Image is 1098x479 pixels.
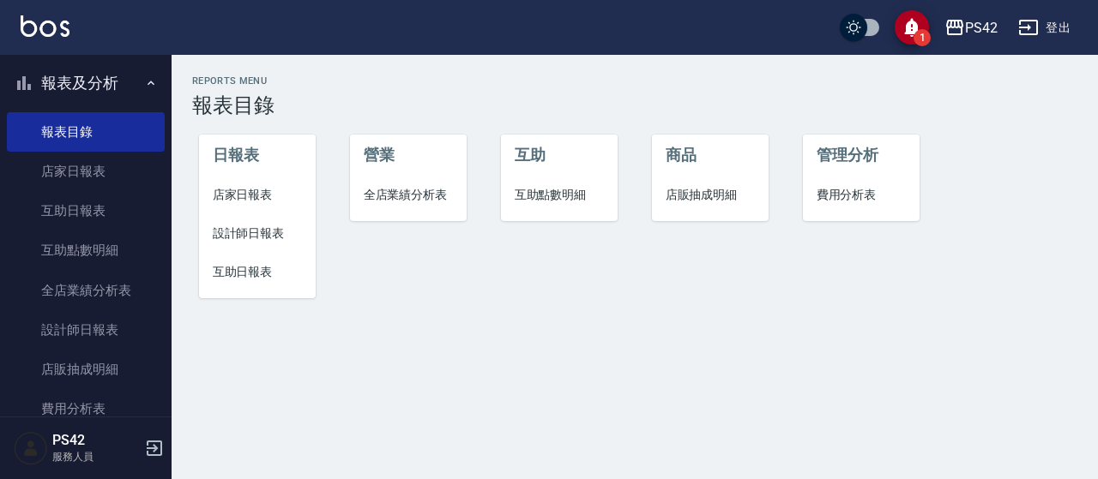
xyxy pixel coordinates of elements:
[7,389,165,428] a: 費用分析表
[666,186,756,204] span: 店販抽成明細
[938,10,1004,45] button: PS42
[652,176,769,214] a: 店販抽成明細
[14,431,48,465] img: Person
[350,135,468,176] li: 營業
[7,310,165,350] a: 設計師日報表
[199,135,317,176] li: 日報表
[501,176,618,214] a: 互助點數明細
[1011,12,1077,44] button: 登出
[21,15,69,37] img: Logo
[501,135,618,176] li: 互助
[213,186,303,204] span: 店家日報表
[895,10,929,45] button: save
[803,135,920,176] li: 管理分析
[7,61,165,105] button: 報表及分析
[199,253,317,291] a: 互助日報表
[199,214,317,253] a: 設計師日報表
[7,112,165,152] a: 報表目錄
[7,191,165,231] a: 互助日報表
[817,186,907,204] span: 費用分析表
[914,29,931,46] span: 1
[515,186,605,204] span: 互助點數明細
[52,432,140,449] h5: PS42
[803,176,920,214] a: 費用分析表
[350,176,468,214] a: 全店業績分析表
[364,186,454,204] span: 全店業績分析表
[52,449,140,464] p: 服務人員
[7,350,165,389] a: 店販抽成明細
[213,225,303,242] span: 設計師日報表
[7,231,165,270] a: 互助點數明細
[213,263,303,281] span: 互助日報表
[199,176,317,214] a: 店家日報表
[192,93,1077,117] h3: 報表目錄
[652,135,769,176] li: 商品
[192,75,1077,87] h2: Reports Menu
[965,17,998,39] div: PS42
[7,271,165,310] a: 全店業績分析表
[7,152,165,191] a: 店家日報表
